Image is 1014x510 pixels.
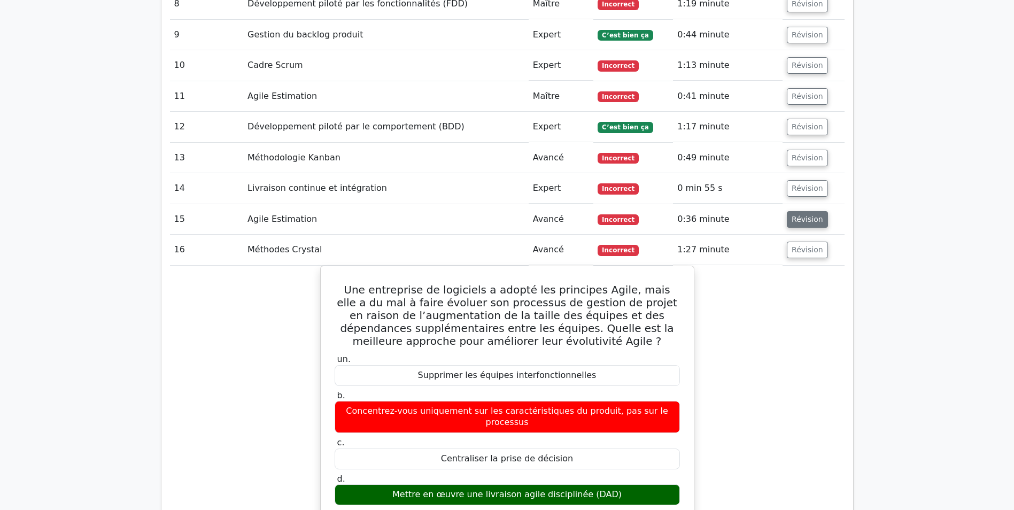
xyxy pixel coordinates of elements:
td: Cadre Scrum [243,50,529,81]
span: Incorrect [598,214,639,225]
td: 0:49 minute [673,143,783,173]
td: 16 [170,235,244,265]
span: C’est bien ça [598,122,653,133]
td: Livraison continue et intégration [243,173,529,204]
td: Gestion du backlog produit [243,20,529,50]
div: Centraliser la prise de décision [335,449,680,469]
td: 9 [170,20,244,50]
td: 1:17 minute [673,112,783,142]
button: Révision [787,211,828,228]
span: Incorrect [598,91,639,102]
td: 0:44 minute [673,20,783,50]
span: Incorrect [598,245,639,256]
span: un. [337,354,351,364]
td: Expert [529,50,594,81]
td: 1:13 minute [673,50,783,81]
h5: Une entreprise de logiciels a adopté les principes Agile, mais elle a du mal à faire évoluer son ... [334,283,681,347]
td: Expert [529,173,594,204]
span: Incorrect [598,153,639,164]
td: Expert [529,112,594,142]
span: d. [337,474,345,484]
td: 1:27 minute [673,235,783,265]
button: Révision [787,57,828,74]
td: 12 [170,112,244,142]
td: Avancé [529,143,594,173]
div: Supprimer les équipes interfonctionnelles [335,365,680,386]
td: 11 [170,81,244,112]
td: 13 [170,143,244,173]
div: Mettre en œuvre une livraison agile disciplinée (DAD) [335,484,680,505]
span: Incorrect [598,183,639,194]
td: Développement piloté par le comportement (BDD) [243,112,529,142]
td: Agile Estimation [243,81,529,112]
button: Révision [787,119,828,135]
td: 15 [170,204,244,235]
span: c. [337,437,345,447]
button: Révision [787,180,828,197]
button: Révision [787,242,828,258]
span: Incorrect [598,60,639,71]
td: Avancé [529,235,594,265]
button: Révision [787,27,828,43]
td: Agile Estimation [243,204,529,235]
span: C’est bien ça [598,30,653,41]
td: Méthodologie Kanban [243,143,529,173]
span: b. [337,390,345,400]
td: Expert [529,20,594,50]
button: Révision [787,150,828,166]
td: 14 [170,173,244,204]
td: 10 [170,50,244,81]
td: Maître [529,81,594,112]
td: 0:36 minute [673,204,783,235]
td: Méthodes Crystal [243,235,529,265]
button: Révision [787,88,828,105]
td: 0 min 55 s [673,173,783,204]
td: 0:41 minute [673,81,783,112]
div: Concentrez-vous uniquement sur les caractéristiques du produit, pas sur le processus [335,401,680,433]
td: Avancé [529,204,594,235]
